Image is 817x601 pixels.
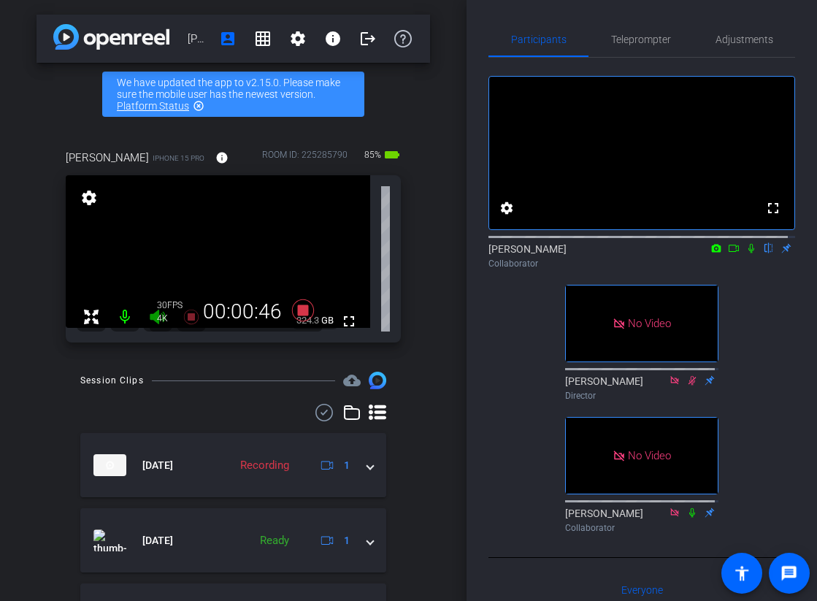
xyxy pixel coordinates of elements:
[142,533,173,548] span: [DATE]
[764,199,782,217] mat-icon: fullscreen
[157,299,193,311] div: 30
[102,72,364,117] div: We have updated the app to v2.15.0. Please make sure the mobile user has the newest version.
[117,100,189,112] a: Platform Status
[565,374,718,402] div: [PERSON_NAME]
[488,242,795,270] div: [PERSON_NAME]
[324,30,342,47] mat-icon: info
[53,24,169,50] img: app-logo
[628,317,671,330] span: No Video
[167,300,183,310] span: FPS
[565,506,718,535] div: [PERSON_NAME]
[80,433,386,497] mat-expansion-panel-header: thumb-nail[DATE]Recording1
[233,457,296,474] div: Recording
[79,189,99,207] mat-icon: settings
[760,241,778,254] mat-icon: flip
[362,143,383,166] span: 85%
[716,34,773,45] span: Adjustments
[344,533,350,548] span: 1
[488,257,795,270] div: Collaborator
[498,199,515,217] mat-icon: settings
[733,564,751,582] mat-icon: accessibility
[193,100,204,112] mat-icon: highlight_off
[80,508,386,573] mat-expansion-panel-header: thumb-nail[DATE]Ready1
[80,373,144,388] div: Session Clips
[219,30,237,47] mat-icon: account_box
[383,146,401,164] mat-icon: battery_std
[565,389,718,402] div: Director
[343,372,361,389] mat-icon: cloud_upload
[621,585,663,595] span: Everyone
[215,151,229,164] mat-icon: info
[93,454,126,476] img: thumb-nail
[289,30,307,47] mat-icon: settings
[157,313,193,324] div: 4K
[153,153,204,164] span: iPhone 15 Pro
[359,30,377,47] mat-icon: logout
[142,458,173,473] span: [DATE]
[340,313,358,330] mat-icon: fullscreen
[66,150,149,166] span: [PERSON_NAME]
[628,448,671,462] span: No Video
[343,372,361,389] span: Destinations for your clips
[780,564,798,582] mat-icon: message
[193,299,291,324] div: 00:00:46
[253,532,296,549] div: Ready
[262,148,348,169] div: ROOM ID: 225285790
[93,529,126,551] img: thumb-nail
[369,372,386,389] img: Session clips
[188,24,210,53] span: [PERSON_NAME]
[611,34,671,45] span: Teleprompter
[254,30,272,47] mat-icon: grid_on
[511,34,567,45] span: Participants
[565,521,718,535] div: Collaborator
[344,458,350,473] span: 1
